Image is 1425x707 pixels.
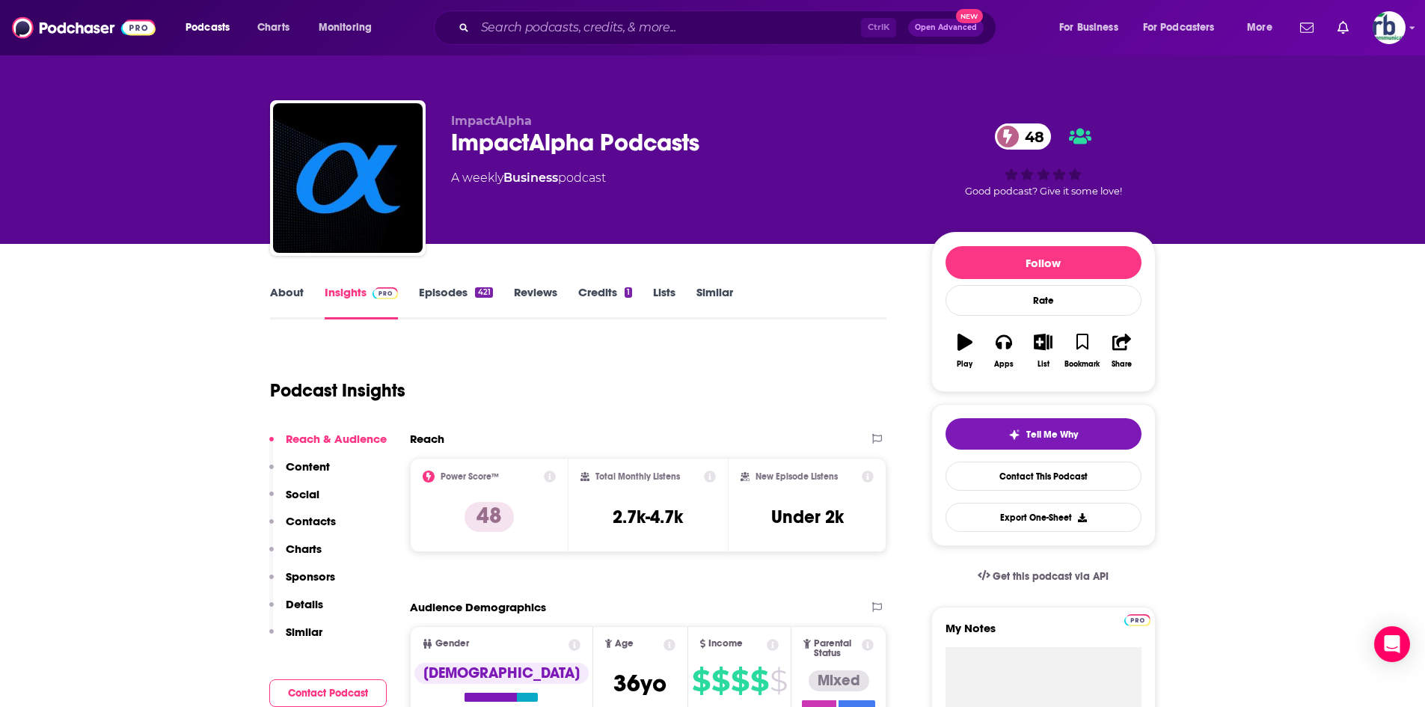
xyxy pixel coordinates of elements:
[175,16,249,40] button: open menu
[1374,626,1410,662] div: Open Intercom Messenger
[625,287,632,298] div: 1
[995,123,1052,150] a: 48
[286,487,319,501] p: Social
[809,670,869,691] div: Mixed
[1059,17,1118,38] span: For Business
[613,669,666,698] span: 36 yo
[708,639,743,649] span: Income
[257,17,289,38] span: Charts
[248,16,298,40] a: Charts
[908,19,984,37] button: Open AdvancedNew
[915,24,977,31] span: Open Advanced
[750,669,768,693] span: $
[946,621,1141,647] label: My Notes
[269,625,322,652] button: Similar
[1124,614,1150,626] img: Podchaser Pro
[613,506,683,528] h3: 2.7k-4.7k
[1133,16,1236,40] button: open menu
[12,13,156,42] img: Podchaser - Follow, Share and Rate Podcasts
[946,462,1141,491] a: Contact This Podcast
[1143,17,1215,38] span: For Podcasters
[1038,360,1049,369] div: List
[186,17,230,38] span: Podcasts
[410,432,444,446] h2: Reach
[325,285,399,319] a: InsightsPodchaser Pro
[1236,16,1291,40] button: open menu
[1373,11,1406,44] button: Show profile menu
[269,569,335,597] button: Sponsors
[286,542,322,556] p: Charts
[273,103,423,253] img: ImpactAlpha Podcasts
[994,360,1014,369] div: Apps
[319,17,372,38] span: Monitoring
[270,285,304,319] a: About
[1023,324,1062,378] button: List
[410,600,546,614] h2: Audience Demographics
[993,570,1109,583] span: Get this podcast via API
[595,471,680,482] h2: Total Monthly Listens
[946,418,1141,450] button: tell me why sparkleTell Me Why
[269,432,387,459] button: Reach & Audience
[503,171,558,185] a: Business
[269,459,330,487] button: Content
[931,114,1156,206] div: 48Good podcast? Give it some love!
[731,669,749,693] span: $
[435,639,469,649] span: Gender
[1008,429,1020,441] img: tell me why sparkle
[1102,324,1141,378] button: Share
[451,169,606,187] div: A weekly podcast
[1124,612,1150,626] a: Pro website
[696,285,733,319] a: Similar
[1331,15,1355,40] a: Show notifications dropdown
[770,669,787,693] span: $
[286,625,322,639] p: Similar
[1294,15,1320,40] a: Show notifications dropdown
[966,558,1121,595] a: Get this podcast via API
[286,432,387,446] p: Reach & Audience
[414,663,589,684] div: [DEMOGRAPHIC_DATA]
[269,597,323,625] button: Details
[451,114,532,128] span: ImpactAlpha
[286,514,336,528] p: Contacts
[1373,11,1406,44] img: User Profile
[269,487,319,515] button: Social
[1247,17,1272,38] span: More
[984,324,1023,378] button: Apps
[946,503,1141,532] button: Export One-Sheet
[1063,324,1102,378] button: Bookmark
[615,639,634,649] span: Age
[269,514,336,542] button: Contacts
[711,669,729,693] span: $
[692,669,710,693] span: $
[286,569,335,584] p: Sponsors
[269,542,322,569] button: Charts
[771,506,844,528] h3: Under 2k
[956,9,983,23] span: New
[1049,16,1137,40] button: open menu
[965,186,1122,197] span: Good podcast? Give it some love!
[448,10,1011,45] div: Search podcasts, credits, & more...
[269,679,387,707] button: Contact Podcast
[419,285,492,319] a: Episodes421
[946,324,984,378] button: Play
[1010,123,1052,150] span: 48
[286,597,323,611] p: Details
[475,287,492,298] div: 421
[946,285,1141,316] div: Rate
[946,246,1141,279] button: Follow
[1112,360,1132,369] div: Share
[373,287,399,299] img: Podchaser Pro
[814,639,859,658] span: Parental Status
[514,285,557,319] a: Reviews
[578,285,632,319] a: Credits1
[308,16,391,40] button: open menu
[441,471,499,482] h2: Power Score™
[1064,360,1100,369] div: Bookmark
[286,459,330,474] p: Content
[465,502,514,532] p: 48
[653,285,675,319] a: Lists
[475,16,861,40] input: Search podcasts, credits, & more...
[270,379,405,402] h1: Podcast Insights
[861,18,896,37] span: Ctrl K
